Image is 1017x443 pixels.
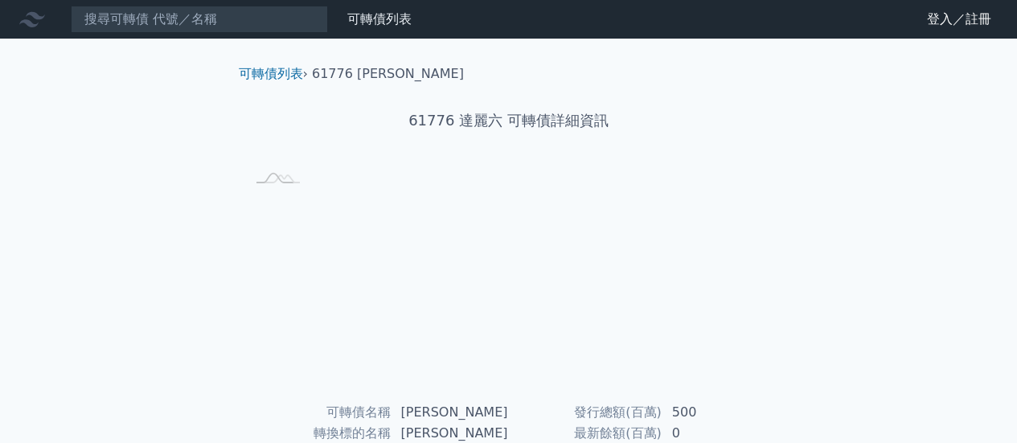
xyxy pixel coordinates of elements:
[312,64,464,84] li: 61776 [PERSON_NAME]
[71,6,328,33] input: 搜尋可轉債 代號／名稱
[509,402,662,423] td: 發行總額(百萬)
[914,6,1004,32] a: 登入／註冊
[392,402,509,423] td: [PERSON_NAME]
[662,402,773,423] td: 500
[239,66,303,81] a: 可轉債列表
[239,64,308,84] li: ›
[245,402,392,423] td: 可轉債名稱
[226,109,792,132] h1: 61776 達麗六 可轉債詳細資訊
[347,11,412,27] a: 可轉債列表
